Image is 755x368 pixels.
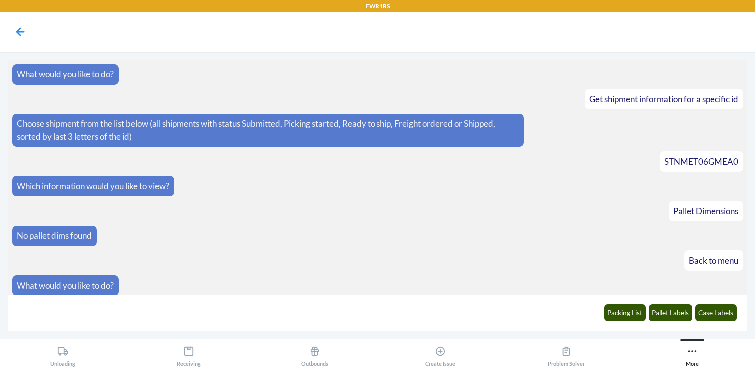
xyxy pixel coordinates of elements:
p: EWR1RS [366,2,390,11]
div: Problem Solver [548,342,585,367]
button: Receiving [126,339,252,367]
span: Pallet Dimensions [673,206,738,216]
div: More [686,342,699,367]
button: Problem Solver [503,339,629,367]
div: Outbounds [301,342,328,367]
div: Receiving [177,342,201,367]
button: Create Issue [377,339,503,367]
p: What would you like to do? [17,279,114,292]
button: Packing List [604,304,646,321]
div: Create Issue [425,342,455,367]
div: Unloading [50,342,75,367]
p: Which information would you like to view? [17,180,169,193]
p: What would you like to do? [17,68,114,81]
p: No pallet dims found [17,229,92,242]
span: Get shipment information for a specific id [589,94,738,104]
button: More [629,339,755,367]
button: Pallet Labels [649,304,693,321]
button: Outbounds [252,339,377,367]
span: Back to menu [689,255,738,266]
p: Choose shipment from the list below (all shipments with status Submitted, Picking started, Ready ... [17,117,519,143]
span: STNMET06GMEA0 [664,156,738,167]
button: Case Labels [695,304,737,321]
